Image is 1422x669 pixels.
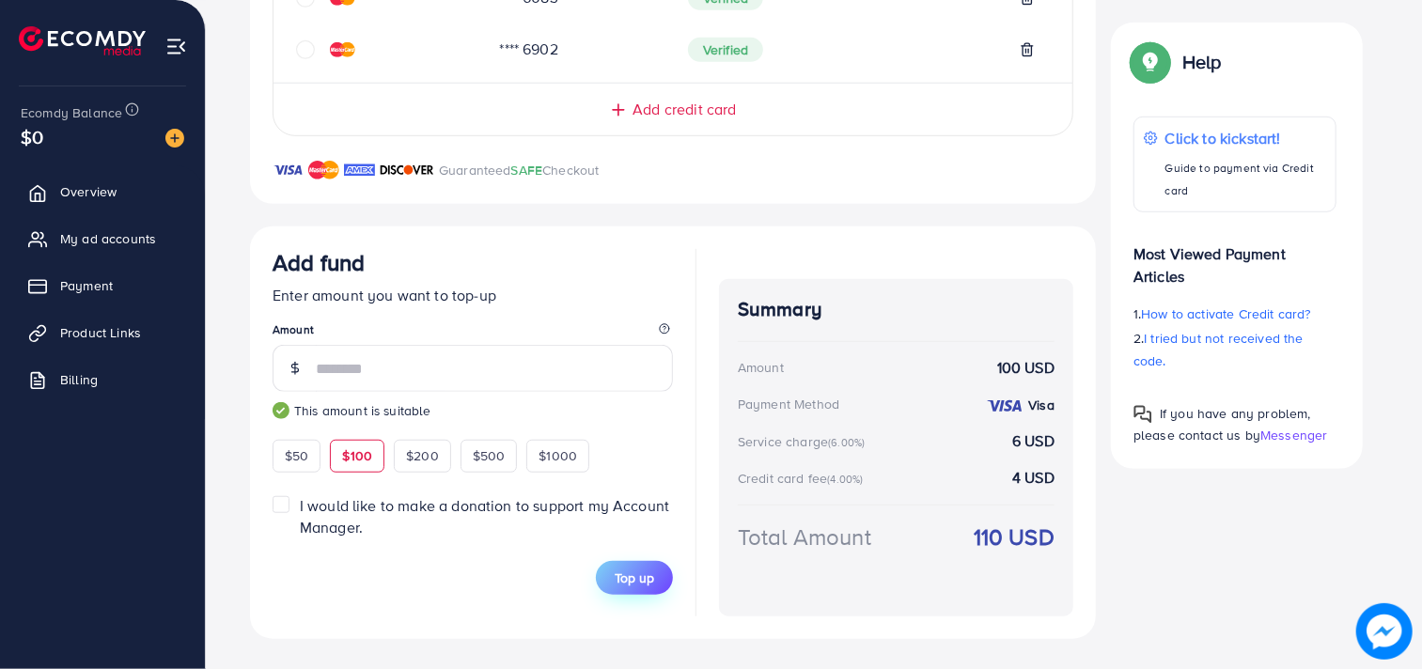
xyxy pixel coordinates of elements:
span: $500 [473,446,506,465]
span: I would like to make a donation to support my Account Manager. [300,495,669,537]
div: Service charge [738,432,870,451]
span: $200 [406,446,439,465]
div: Credit card fee [738,469,869,488]
div: Amount [738,358,784,377]
span: Product Links [60,323,141,342]
small: This amount is suitable [273,401,673,420]
strong: 4 USD [1012,467,1055,489]
img: logo [19,26,146,55]
p: Guaranteed Checkout [439,159,600,181]
img: brand [380,159,434,181]
div: Payment Method [738,395,839,413]
span: Ecomdy Balance [21,103,122,122]
small: (4.00%) [827,472,863,487]
a: Payment [14,267,191,304]
small: (6.00%) [828,435,865,450]
div: Total Amount [738,521,871,553]
img: brand [308,159,339,181]
svg: circle [296,40,315,59]
button: Top up [596,561,673,595]
p: Enter amount you want to top-up [273,284,673,306]
img: brand [344,159,375,181]
span: $50 [285,446,308,465]
a: Billing [14,361,191,398]
span: My ad accounts [60,229,156,248]
strong: 6 USD [1012,430,1055,452]
img: guide [273,402,289,419]
span: $100 [342,446,372,465]
strong: 100 USD [997,357,1055,379]
img: image [1359,606,1409,656]
span: Add credit card [633,99,736,120]
span: How to activate Credit card? [1141,304,1310,323]
p: 1. [1133,303,1336,325]
h4: Summary [738,298,1055,321]
span: $1000 [539,446,577,465]
a: Product Links [14,314,191,351]
span: Payment [60,276,113,295]
p: Most Viewed Payment Articles [1133,227,1336,288]
img: credit [330,42,355,57]
p: Click to kickstart! [1165,127,1326,149]
span: Messenger [1260,426,1327,444]
span: $0 [21,123,43,150]
legend: Amount [273,321,673,345]
span: Overview [60,182,117,201]
p: 2. [1133,327,1336,372]
span: Billing [60,370,98,389]
strong: 110 USD [974,521,1055,553]
img: brand [273,159,304,181]
span: I tried but not received the code. [1133,329,1304,370]
span: If you have any problem, please contact us by [1133,404,1311,444]
img: image [165,129,184,148]
img: Popup guide [1133,45,1167,79]
a: My ad accounts [14,220,191,257]
a: Overview [14,173,191,210]
span: Top up [615,568,654,587]
p: Help [1182,51,1222,73]
img: menu [165,36,187,57]
strong: Visa [1028,396,1055,414]
img: credit [986,398,1024,413]
p: Guide to payment via Credit card [1165,157,1326,202]
img: Popup guide [1133,405,1152,424]
h3: Add fund [273,249,365,276]
span: SAFE [511,161,543,179]
span: Verified [688,38,763,62]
